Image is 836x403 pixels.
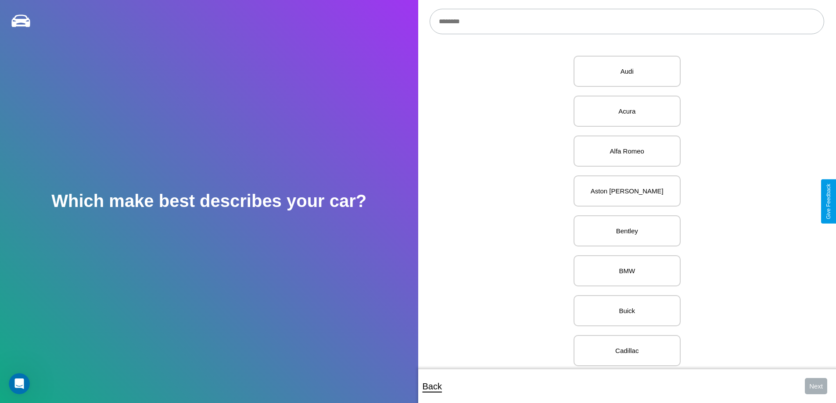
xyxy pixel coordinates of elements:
[583,345,671,357] p: Cadillac
[583,145,671,157] p: Alfa Romeo
[583,185,671,197] p: Aston [PERSON_NAME]
[583,305,671,317] p: Buick
[423,378,442,394] p: Back
[583,65,671,77] p: Audi
[583,265,671,277] p: BMW
[51,191,366,211] h2: Which make best describes your car?
[583,105,671,117] p: Acura
[805,378,827,394] button: Next
[9,373,30,394] iframe: Intercom live chat
[825,184,832,219] div: Give Feedback
[583,225,671,237] p: Bentley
